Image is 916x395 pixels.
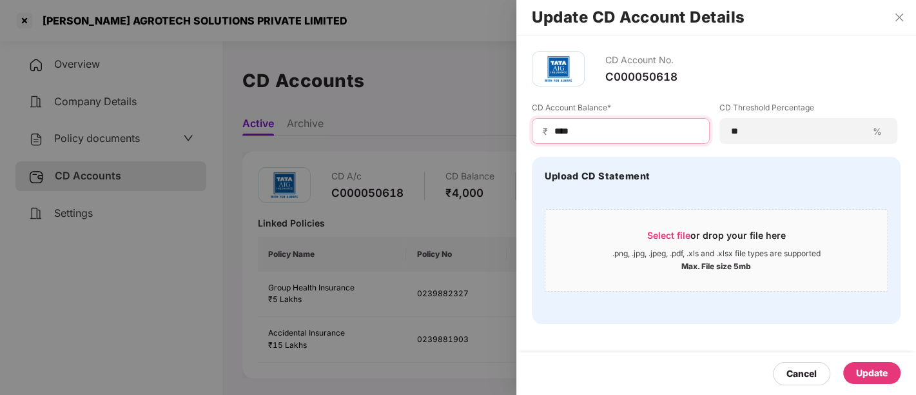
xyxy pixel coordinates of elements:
[681,259,751,272] div: Max. File size 5mb
[719,102,897,118] label: CD Threshold Percentage
[856,366,888,380] div: Update
[605,70,677,84] div: C000050618
[545,219,887,281] span: Select fileor drop your file here.png, .jpg, .jpeg, .pdf, .xls and .xlsx file types are supported...
[786,367,817,381] div: Cancel
[868,125,887,137] span: %
[890,12,908,23] button: Close
[894,12,904,23] span: close
[532,10,901,25] h2: Update CD Account Details
[543,125,553,137] span: ₹
[647,229,786,248] div: or drop your file here
[532,102,710,118] label: CD Account Balance*
[612,248,821,259] div: .png, .jpg, .jpeg, .pdf, .xls and .xlsx file types are supported
[545,170,650,183] h4: Upload CD Statement
[647,230,690,241] span: Select file
[605,51,677,70] div: CD Account No.
[539,50,578,88] img: tatag.png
